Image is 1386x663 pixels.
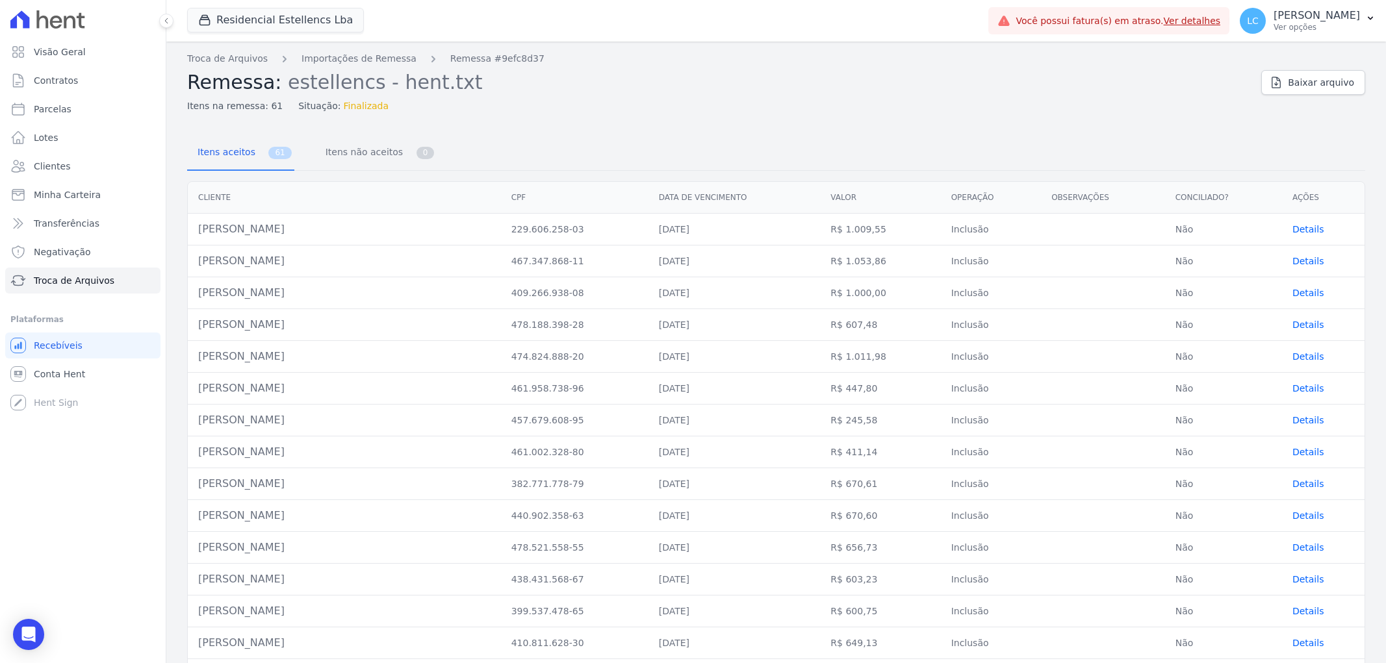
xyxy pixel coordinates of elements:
[941,627,1042,659] td: Inclusão
[820,595,940,627] td: R$ 600,75
[648,309,821,341] td: [DATE]
[1288,76,1354,89] span: Baixar arquivo
[1165,405,1282,436] td: Não
[501,182,648,214] th: CPF
[1292,351,1324,362] a: Details
[188,214,501,245] td: [PERSON_NAME]
[501,564,648,595] td: 438.431.568-67
[34,274,114,287] span: Troca de Arquivos
[187,52,1251,66] nav: Breadcrumb
[941,214,1042,245] td: Inclusão
[648,373,821,405] td: [DATE]
[187,99,283,113] span: Itens na remessa: 61
[1292,319,1324,330] span: translation missing: pt-BR.manager.charges.file_imports.show.table_row.details
[1292,510,1324,521] span: translation missing: pt-BR.manager.charges.file_imports.show.table_row.details
[941,405,1042,436] td: Inclusão
[1041,182,1165,214] th: Observações
[1165,468,1282,500] td: Não
[941,436,1042,468] td: Inclusão
[34,45,86,58] span: Visão Geral
[188,405,501,436] td: [PERSON_NAME]
[1165,595,1282,627] td: Não
[344,99,389,113] span: Finalizada
[820,309,940,341] td: R$ 607,48
[188,373,501,405] td: [PERSON_NAME]
[820,436,940,468] td: R$ 411,14
[820,277,940,309] td: R$ 1.000,00
[188,182,501,214] th: Cliente
[501,595,648,627] td: 399.537.478-65
[450,52,545,66] a: Remessa #9efc8d37
[13,619,44,650] div: Open Intercom Messenger
[188,245,501,277] td: [PERSON_NAME]
[820,468,940,500] td: R$ 670,61
[1292,415,1324,425] span: translation missing: pt-BR.manager.charges.file_imports.show.table_row.details
[1292,638,1324,648] a: Details
[1165,309,1282,341] td: Não
[34,339,83,352] span: Recebíveis
[5,153,160,179] a: Clientes
[1292,383,1324,394] span: translation missing: pt-BR.manager.charges.file_imports.show.table_row.details
[1247,16,1259,25] span: LC
[187,8,364,32] button: Residencial Estellencs Lba
[188,627,501,659] td: [PERSON_NAME]
[941,277,1042,309] td: Inclusão
[1016,14,1220,28] span: Você possui fatura(s) em atraso.
[1261,70,1365,95] a: Baixar arquivo
[648,214,821,245] td: [DATE]
[820,627,940,659] td: R$ 649,13
[1292,224,1324,234] span: translation missing: pt-BR.manager.charges.file_imports.show.table_row.details
[820,341,940,373] td: R$ 1.011,98
[34,131,58,144] span: Lotes
[1292,542,1324,553] span: translation missing: pt-BR.manager.charges.file_imports.show.table_row.details
[820,214,940,245] td: R$ 1.009,55
[1165,627,1282,659] td: Não
[1292,447,1324,457] span: translation missing: pt-BR.manager.charges.file_imports.show.table_row.details
[1292,256,1324,266] span: translation missing: pt-BR.manager.charges.file_imports.show.table_row.details
[1274,22,1360,32] p: Ver opções
[648,277,821,309] td: [DATE]
[302,52,417,66] a: Importações de Remessa
[1165,436,1282,468] td: Não
[1229,3,1386,39] button: LC [PERSON_NAME] Ver opções
[1292,415,1324,425] a: Details
[501,309,648,341] td: 478.188.398-28
[1292,510,1324,521] a: Details
[1292,256,1324,266] a: Details
[1165,214,1282,245] td: Não
[34,103,71,116] span: Parcelas
[1165,245,1282,277] td: Não
[820,245,940,277] td: R$ 1.053,86
[648,341,821,373] td: [DATE]
[1292,574,1324,584] a: Details
[941,309,1042,341] td: Inclusão
[5,39,160,65] a: Visão Geral
[1292,479,1324,489] span: translation missing: pt-BR.manager.charges.file_imports.show.table_row.details
[501,214,648,245] td: 229.606.258-03
[648,405,821,436] td: [DATE]
[315,136,437,171] a: Itens não aceitos 0
[34,368,85,381] span: Conta Hent
[187,71,281,94] span: Remessa:
[941,245,1042,277] td: Inclusão
[34,217,99,230] span: Transferências
[501,277,648,309] td: 409.266.938-08
[648,468,821,500] td: [DATE]
[5,210,160,236] a: Transferências
[648,627,821,659] td: [DATE]
[648,436,821,468] td: [DATE]
[5,268,160,294] a: Troca de Arquivos
[1165,500,1282,532] td: Não
[10,312,155,327] div: Plataformas
[1292,479,1324,489] a: Details
[188,532,501,564] td: [PERSON_NAME]
[288,69,483,94] span: estellencs - hent.txt
[5,361,160,387] a: Conta Hent
[941,341,1042,373] td: Inclusão
[188,468,501,500] td: [PERSON_NAME]
[648,532,821,564] td: [DATE]
[648,245,821,277] td: [DATE]
[501,341,648,373] td: 474.824.888-20
[501,436,648,468] td: 461.002.328-80
[648,595,821,627] td: [DATE]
